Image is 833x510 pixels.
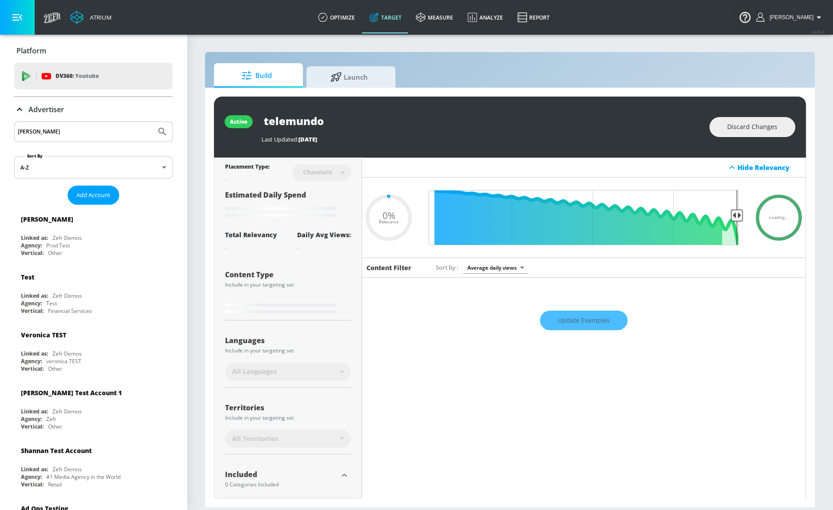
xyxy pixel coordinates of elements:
span: Add Account [76,190,110,200]
div: Shannan Test AccountLinked as:Zefr DemosAgency:#1 Media Agency in the WorldVertical:Retail [14,440,173,490]
button: Open Resource Center [732,4,757,29]
a: Atrium [70,11,112,24]
span: Estimated Daily Spend [225,190,306,200]
div: Linked as: [21,408,48,415]
div: Vertical: [21,365,44,372]
div: Linked as: [21,465,48,473]
div: Veronica TESTLinked as:Zefr DemosAgency:veronica TESTVertical:Other [14,324,173,375]
div: Platform [14,38,173,63]
div: Vertical: [21,249,44,257]
a: Target [362,1,409,33]
button: Discard Changes [709,117,795,137]
div: [PERSON_NAME]Linked as:Zefr DemosAgency:Prod TestVertical:Other [14,208,173,259]
div: Hide Relevancy [362,158,805,178]
p: DV360: [56,71,99,81]
label: Sort By [25,153,44,159]
a: Analyze [460,1,510,33]
div: active [230,118,247,125]
p: Youtube [75,71,99,81]
div: TestLinked as:Zefr DemosAgency:TestVertical:Financial Services [14,266,173,317]
div: Zefr Demos [52,292,82,300]
div: [PERSON_NAME] Test Account 1 [21,389,122,397]
div: Total Relevancy [225,231,277,239]
input: Search by name [18,126,153,138]
span: Discard Changes [727,121,777,133]
a: Report [510,1,557,33]
div: Agency: [21,473,42,481]
div: Test [21,273,34,281]
span: Build [223,65,290,86]
span: v 4.25.4 [812,29,824,34]
div: Other [48,249,62,257]
div: A-Z [14,156,173,178]
div: Include in your targeting set [225,415,351,421]
div: Languages [225,337,351,344]
div: All Territories [225,430,351,448]
div: Agency: [21,242,42,249]
div: Include in your targeting set [225,348,351,353]
div: Content Type [225,271,351,278]
div: Agency: [21,357,42,365]
span: Loading... [769,215,789,220]
div: Zefr Demos [52,465,82,473]
h6: Content Filter [366,263,411,272]
div: Linked as: [21,350,48,357]
input: Final Threshold [424,190,743,245]
div: #1 Media Agency in the World [46,473,121,481]
div: Retail [48,481,62,488]
span: login as: justin.nim@zefr.com [766,14,813,20]
div: Include in your targeting set [225,282,351,287]
button: Submit Search [153,122,172,142]
div: Agency: [21,415,42,423]
div: Estimated Daily Spend [225,190,351,220]
div: Agency: [21,300,42,307]
div: Veronica TEST [21,331,66,339]
div: Vertical: [21,481,44,488]
div: Zefr Demos [52,350,82,357]
div: [PERSON_NAME] Test Account 1Linked as:Zefr DemosAgency:ZefrVertical:Other [14,382,173,433]
p: Advertiser [28,105,64,114]
div: Zefr Demos [52,234,82,242]
div: Zefr Demos [52,408,82,415]
span: Sort by [436,263,459,271]
div: Average daily views [463,262,527,274]
div: Daily Avg Views: [297,231,351,239]
div: Included [225,471,338,478]
div: 0 Categories Included [225,482,338,487]
span: Launch [315,66,383,88]
span: 0% [382,210,395,220]
span: [DATE] [298,135,317,143]
div: All Languages [225,363,351,380]
button: Add Account [68,186,119,205]
a: measure [409,1,460,33]
div: Advertiser [14,97,173,122]
div: Linked as: [21,292,48,300]
div: Prod Test [46,242,70,249]
div: Hide Relevancy [737,163,801,172]
div: Financial Services [48,307,92,315]
span: Relevance [379,220,398,224]
div: Territories [225,404,351,411]
div: Last Updated: [262,135,700,143]
div: Vertical: [21,423,44,430]
span: All Languages [232,367,277,376]
div: Test [46,300,57,307]
div: Other [48,423,62,430]
div: veronica TEST [46,357,81,365]
span: All Territories [232,434,278,443]
div: Placement Type: [225,163,270,172]
div: Vertical: [21,307,44,315]
div: Linked as: [21,234,48,242]
div: Channels [298,168,337,176]
div: Other [48,365,62,372]
div: Zefr [46,415,56,423]
div: DV360: Youtube [14,63,173,89]
p: Platform [16,46,46,56]
div: Shannan Test Account [21,446,92,455]
a: optimize [311,1,362,33]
